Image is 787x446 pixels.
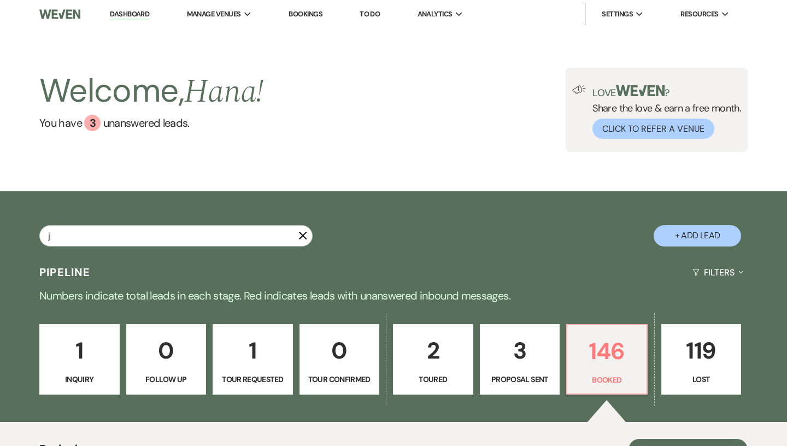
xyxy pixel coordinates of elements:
p: 119 [668,332,735,369]
p: Booked [574,374,640,386]
span: Resources [680,9,718,20]
a: 0Tour Confirmed [299,324,380,395]
a: 0Follow Up [126,324,207,395]
a: Dashboard [110,9,149,20]
a: 119Lost [661,324,742,395]
span: Hana ! [184,67,264,117]
a: To Do [360,9,380,19]
p: 1 [46,332,113,369]
a: Bookings [289,9,322,19]
a: You have 3 unanswered leads. [39,115,264,131]
p: 2 [400,332,466,369]
span: Manage Venues [187,9,241,20]
p: Inquiry [46,373,113,385]
input: Search by name, event date, email address or phone number [39,225,313,247]
button: Filters [688,258,748,287]
span: Settings [602,9,633,20]
a: 1Tour Requested [213,324,293,395]
img: loud-speaker-illustration.svg [572,85,586,94]
p: Love ? [592,85,741,98]
a: 146Booked [566,324,648,395]
a: 3Proposal Sent [480,324,560,395]
p: 3 [487,332,553,369]
p: 0 [133,332,199,369]
p: Tour Requested [220,373,286,385]
button: + Add Lead [654,225,741,247]
p: Lost [668,373,735,385]
h2: Welcome, [39,68,264,115]
p: Toured [400,373,466,385]
div: 3 [84,115,101,131]
a: 2Toured [393,324,473,395]
p: Tour Confirmed [307,373,373,385]
p: 146 [574,333,640,369]
p: 0 [307,332,373,369]
div: Share the love & earn a free month. [586,85,741,139]
a: 1Inquiry [39,324,120,395]
span: Analytics [418,9,453,20]
button: Click to Refer a Venue [592,119,714,139]
p: Follow Up [133,373,199,385]
p: 1 [220,332,286,369]
h3: Pipeline [39,265,91,280]
img: Weven Logo [39,3,80,26]
img: weven-logo-green.svg [616,85,665,96]
p: Proposal Sent [487,373,553,385]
